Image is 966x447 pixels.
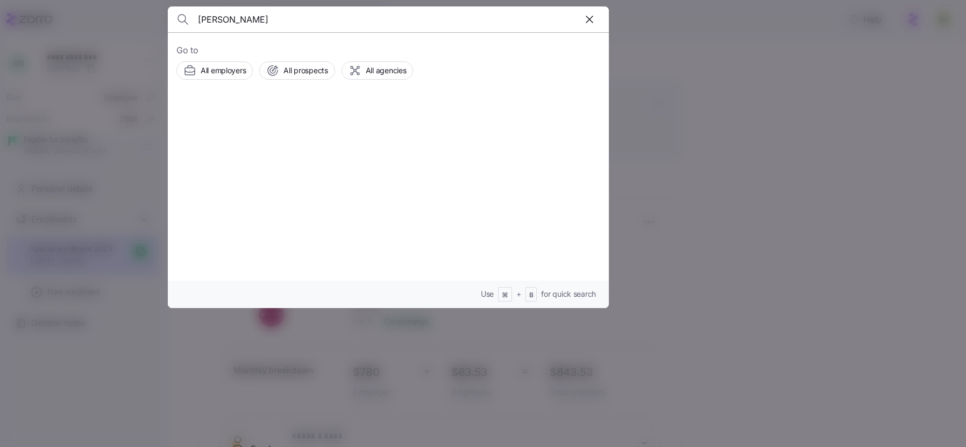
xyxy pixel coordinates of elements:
[176,44,600,57] span: Go to
[529,291,534,300] span: B
[502,291,508,300] span: ⌘
[342,61,414,80] button: All agencies
[283,65,328,76] span: All prospects
[481,289,494,299] span: Use
[366,65,407,76] span: All agencies
[259,61,335,80] button: All prospects
[541,289,596,299] span: for quick search
[516,289,521,299] span: +
[176,61,253,80] button: All employers
[201,65,246,76] span: All employers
